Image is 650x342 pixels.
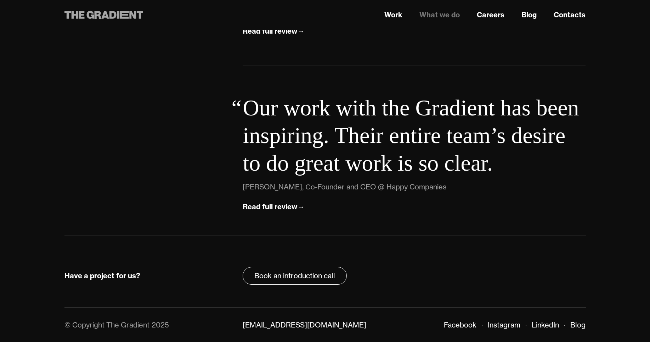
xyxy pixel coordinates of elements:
[243,181,446,193] div: [PERSON_NAME], Сo-Founder and CEO @ Happy Companies
[488,320,520,329] a: Instagram
[384,10,402,20] a: Work
[297,27,304,36] div: →
[243,25,304,37] a: Read full review→
[297,202,304,211] div: →
[477,10,504,20] a: Careers
[243,27,297,36] div: Read full review
[243,267,347,285] a: Book an introduction call
[521,10,537,20] a: Blog
[532,320,559,329] a: LinkedIn
[64,320,149,329] div: © Copyright The Gradient
[64,271,140,280] strong: Have a project for us?
[419,10,460,20] a: What we do
[243,94,586,177] blockquote: Our work with the Gradient has been inspiring. Their entire team’s desire to do great work is so ...
[243,201,304,213] a: Read full review→
[152,320,169,329] div: 2025
[570,320,586,329] a: Blog
[243,320,366,329] a: [EMAIL_ADDRESS][DOMAIN_NAME]
[444,320,476,329] a: Facebook
[554,10,586,20] a: Contacts
[243,202,297,211] div: Read full review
